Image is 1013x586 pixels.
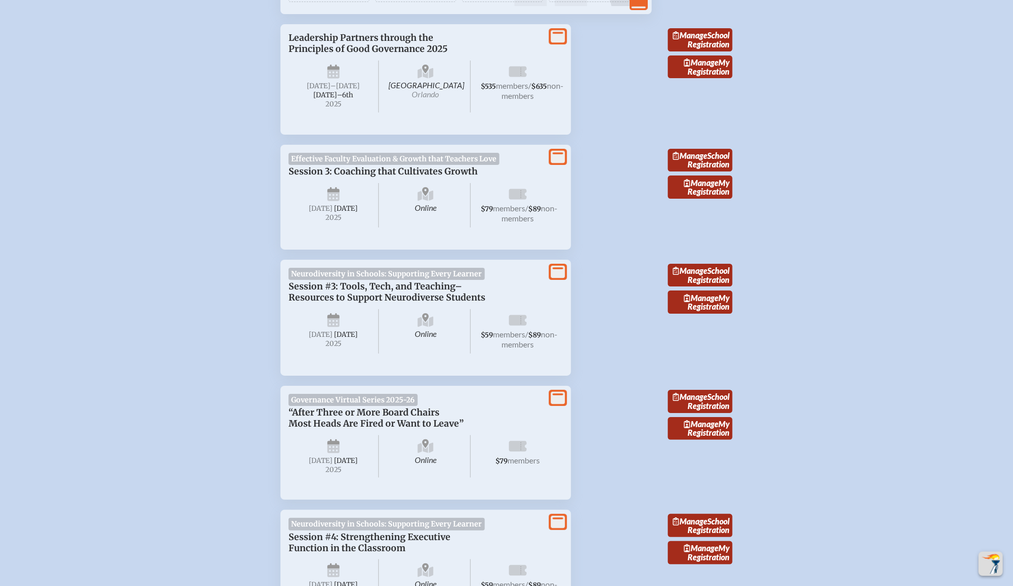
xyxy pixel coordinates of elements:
span: Manage [673,516,708,526]
span: [DATE] [309,330,332,339]
img: To the top [981,554,1001,574]
span: Manage [673,266,708,275]
span: Online [381,183,471,227]
span: non-members [502,81,564,100]
span: 2025 [297,340,370,347]
span: [DATE] [307,82,330,90]
span: $89 [528,331,541,339]
span: [DATE] [334,204,358,213]
span: 2025 [297,466,370,474]
span: Online [381,435,471,478]
a: ManageSchool Registration [668,390,733,413]
span: members [508,455,540,465]
span: Manage [673,392,708,401]
span: $59 [481,331,493,339]
span: Manage [684,419,719,429]
span: $535 [481,82,496,91]
span: Neurodiversity in Schools: Supporting Every Learner [289,518,485,530]
span: Effective Faculty Evaluation & Growth that Teachers Love [289,153,499,165]
span: Neurodiversity in Schools: Supporting Every Learner [289,268,485,280]
a: ManageMy Registration [668,541,733,564]
span: $79 [496,457,508,465]
a: ManageMy Registration [668,417,733,440]
span: Orlando [412,89,439,99]
span: / [525,203,528,213]
span: –[DATE] [330,82,360,90]
span: non-members [502,329,558,349]
span: [DATE] [309,204,332,213]
span: Manage [684,543,719,553]
span: Manage [684,293,719,303]
span: [GEOGRAPHIC_DATA] [381,61,471,112]
span: [DATE]–⁠6th [313,91,353,99]
span: Session 3: Coaching that Cultivates Growth [289,166,478,177]
a: ManageSchool Registration [668,149,733,172]
span: members [496,81,528,90]
a: ManageSchool Registration [668,28,733,51]
span: Session #3: Tools, Tech, and Teaching–Resources to Support Neurodiverse Students [289,281,485,303]
span: $79 [481,205,493,213]
span: / [525,329,528,339]
a: ManageMy Registration [668,55,733,79]
span: [DATE] [334,456,358,465]
button: Scroll Top [979,552,1003,576]
span: [DATE] [309,456,332,465]
span: 2025 [297,100,370,108]
span: Manage [673,30,708,40]
span: Governance Virtual Series 2025-26 [289,394,418,406]
a: ManageMy Registration [668,290,733,314]
span: $89 [528,205,541,213]
span: Leadership Partners through the Principles of Good Governance 2025 [289,32,447,54]
span: members [493,329,525,339]
span: $635 [531,82,547,91]
span: Manage [673,151,708,160]
span: members [493,203,525,213]
span: Session #4: Strengthening Executive Function in the Classroom [289,532,451,554]
span: Manage [684,178,719,188]
a: ManageMy Registration [668,175,733,199]
span: non-members [502,203,558,223]
span: 2025 [297,214,370,221]
span: “After Three or More Board Chairs Most Heads Are Fired or Want to Leave” [289,407,464,429]
span: Online [381,309,471,354]
span: Manage [684,57,719,67]
a: ManageSchool Registration [668,514,733,537]
span: [DATE] [334,330,358,339]
a: ManageSchool Registration [668,264,733,287]
span: / [528,81,531,90]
